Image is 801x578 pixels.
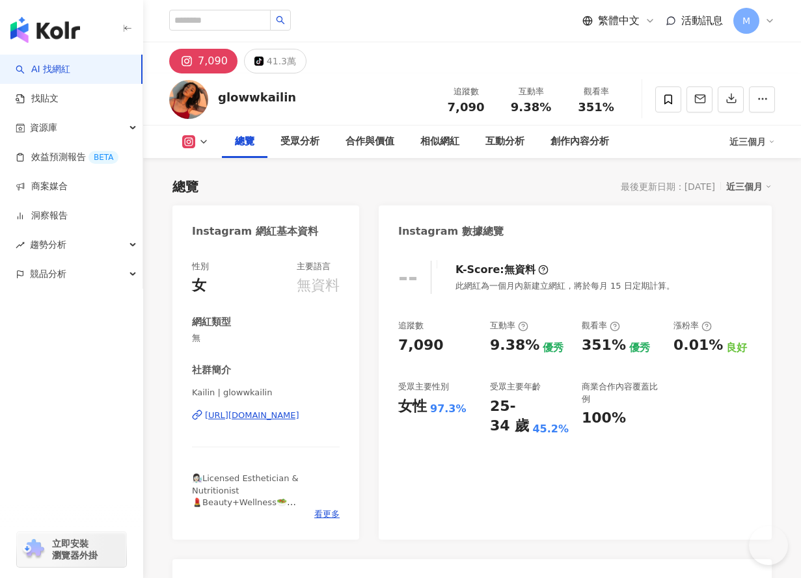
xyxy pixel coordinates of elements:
[192,261,209,272] div: 性別
[582,408,626,428] div: 100%
[398,264,418,291] div: --
[550,134,609,150] div: 創作內容分析
[398,320,424,332] div: 追蹤數
[205,410,299,421] div: [URL][DOMAIN_NAME]
[582,381,660,404] div: 商業合作內容覆蓋比例
[172,177,198,196] div: 總覽
[532,422,569,436] div: 45.2%
[16,63,70,76] a: searchAI 找網紅
[16,151,118,164] a: 效益預測報告BETA
[726,178,772,195] div: 近三個月
[192,224,318,239] div: Instagram 網紅基本資料
[169,80,208,119] img: KOL Avatar
[490,381,541,393] div: 受眾主要年齡
[30,259,66,289] span: 競品分析
[598,14,640,28] span: 繁體中文
[276,16,285,25] span: search
[455,263,549,277] div: K-Score :
[30,113,57,142] span: 資源庫
[30,230,66,259] span: 趨勢分析
[490,320,528,332] div: 互動率
[10,17,80,43] img: logo
[16,209,68,222] a: 洞察報告
[455,280,675,292] div: 此網紅為一個月內新建立網紅，將於每月 15 日定期計算。
[485,134,524,150] div: 互動分析
[749,526,788,565] iframe: Help Scout Beacon - Open
[506,85,556,98] div: 互動率
[681,14,723,27] span: 活動訊息
[169,49,238,73] button: 7,090
[192,473,326,566] span: 👩🏻‍🔬Licensed Esthetician & Nutritionist 💄Beauty+Wellness🥗 Tips|Recs|Recipes ✨Help you glow up fro...
[490,335,539,356] div: 9.38%
[420,134,459,150] div: 相似網紅
[726,341,747,355] div: 良好
[192,410,340,421] a: [URL][DOMAIN_NAME]
[729,131,775,152] div: 近三個月
[448,100,485,114] span: 7,090
[398,224,504,239] div: Instagram 數據總覽
[504,263,536,277] div: 無資料
[192,363,231,377] div: 社群簡介
[52,538,98,561] span: 立即安裝 瀏覽器外掛
[578,101,614,114] span: 351%
[314,508,340,520] span: 看更多
[244,49,306,73] button: 41.3萬
[398,381,449,393] div: 受眾主要性別
[582,320,620,332] div: 觀看率
[192,315,231,329] div: 網紅類型
[441,85,491,98] div: 追蹤數
[192,332,340,344] span: 無
[297,261,331,272] div: 主要語言
[490,397,529,437] div: 25-34 歲
[16,241,25,250] span: rise
[198,52,228,70] div: 7,090
[742,14,750,28] span: M
[235,134,254,150] div: 總覽
[398,397,427,417] div: 女性
[621,181,715,192] div: 最後更新日期：[DATE]
[511,101,551,114] span: 9.38%
[218,89,296,105] div: glowwkailin
[17,532,126,567] a: chrome extension立即安裝 瀏覽器外掛
[346,134,394,150] div: 合作與價值
[192,276,206,296] div: 女
[430,402,467,416] div: 97.3%
[582,335,626,356] div: 351%
[16,92,59,105] a: 找貼文
[673,320,712,332] div: 漲粉率
[297,276,340,296] div: 無資料
[543,341,563,355] div: 優秀
[21,539,46,560] img: chrome extension
[398,335,444,356] div: 7,090
[571,85,621,98] div: 觀看率
[16,180,68,193] a: 商案媒合
[280,134,319,150] div: 受眾分析
[629,341,650,355] div: 優秀
[673,335,723,356] div: 0.01%
[192,387,340,399] span: Kailin | glowwkailin
[267,52,296,70] div: 41.3萬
